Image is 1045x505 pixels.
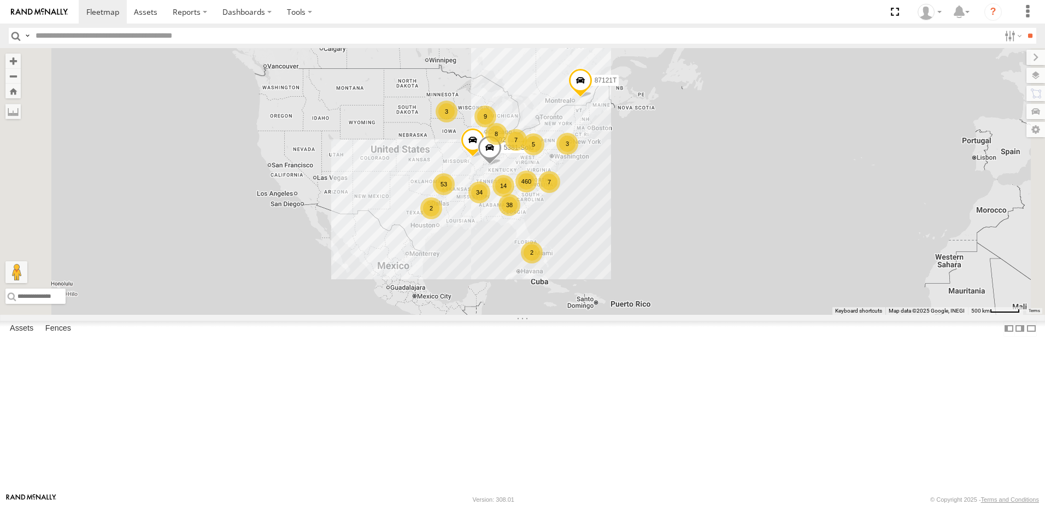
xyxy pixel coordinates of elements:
[556,133,578,155] div: 3
[5,68,21,84] button: Zoom out
[468,181,490,203] div: 34
[473,496,514,503] div: Version: 308.01
[515,171,537,192] div: 460
[23,28,32,44] label: Search Query
[485,123,507,145] div: 8
[1003,321,1014,337] label: Dock Summary Table to the Left
[521,242,543,263] div: 2
[981,496,1039,503] a: Terms and Conditions
[971,308,990,314] span: 500 km
[11,8,68,16] img: rand-logo.svg
[504,144,534,151] span: 5381-Sold
[1014,321,1025,337] label: Dock Summary Table to the Right
[889,308,965,314] span: Map data ©2025 Google, INEGI
[5,261,27,283] button: Drag Pegman onto the map to open Street View
[498,194,520,216] div: 38
[595,77,617,84] span: 87121T
[930,496,1039,503] div: © Copyright 2025 -
[984,3,1002,21] i: ?
[538,171,560,193] div: 7
[4,321,39,336] label: Assets
[6,494,56,505] a: Visit our Website
[436,101,457,122] div: 3
[1029,309,1040,313] a: Terms (opens in new tab)
[5,54,21,68] button: Zoom in
[474,105,496,127] div: 9
[522,133,544,155] div: 5
[1026,321,1037,337] label: Hide Summary Table
[5,104,21,119] label: Measure
[968,307,1023,315] button: Map Scale: 500 km per 51 pixels
[1000,28,1024,44] label: Search Filter Options
[420,197,442,219] div: 2
[433,173,455,195] div: 53
[492,175,514,197] div: 14
[505,129,527,151] div: 7
[5,84,21,98] button: Zoom Home
[1026,122,1045,137] label: Map Settings
[914,4,946,20] div: Dwight Wallace
[835,307,882,315] button: Keyboard shortcuts
[40,321,77,336] label: Fences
